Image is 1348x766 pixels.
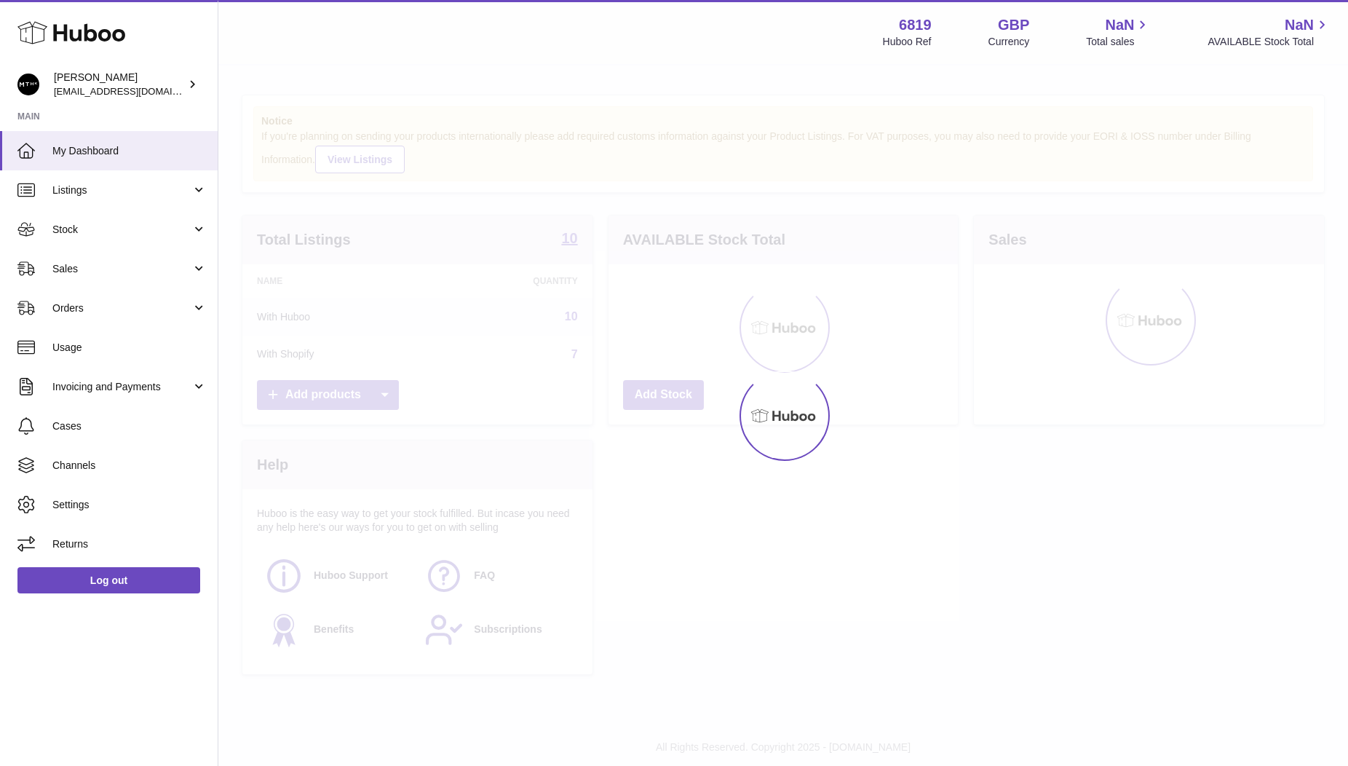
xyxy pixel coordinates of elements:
[52,341,207,355] span: Usage
[52,223,191,237] span: Stock
[52,498,207,512] span: Settings
[54,71,185,98] div: [PERSON_NAME]
[52,262,191,276] span: Sales
[1285,15,1314,35] span: NaN
[883,35,932,49] div: Huboo Ref
[52,380,191,394] span: Invoicing and Payments
[1086,35,1151,49] span: Total sales
[52,301,191,315] span: Orders
[52,183,191,197] span: Listings
[54,85,214,97] span: [EMAIL_ADDRESS][DOMAIN_NAME]
[52,459,207,473] span: Channels
[899,15,932,35] strong: 6819
[1105,15,1134,35] span: NaN
[17,567,200,593] a: Log out
[988,35,1030,49] div: Currency
[52,537,207,551] span: Returns
[52,419,207,433] span: Cases
[998,15,1029,35] strong: GBP
[1208,35,1331,49] span: AVAILABLE Stock Total
[1086,15,1151,49] a: NaN Total sales
[17,74,39,95] img: amar@mthk.com
[52,144,207,158] span: My Dashboard
[1208,15,1331,49] a: NaN AVAILABLE Stock Total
